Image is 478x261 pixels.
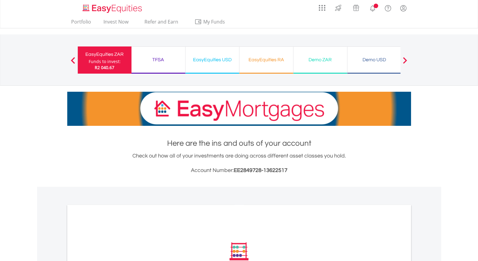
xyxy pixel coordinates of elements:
[315,2,329,11] a: AppsGrid
[399,60,411,66] button: Next
[297,56,343,64] div: Demo ZAR
[189,56,236,64] div: EasyEquities USD
[396,2,411,15] a: My Profile
[365,2,380,14] a: Notifications
[80,2,144,14] a: Home page
[101,19,131,28] a: Invest Now
[81,50,128,59] div: EasyEquities ZAR
[138,19,185,28] a: Refer and Earn
[81,4,144,14] img: EasyEquities_Logo.png
[95,65,114,70] span: R2 040.67
[144,18,178,25] span: Refer and Earn
[351,56,397,64] div: Demo USD
[333,3,343,13] img: thrive-v2.svg
[243,56,290,64] div: EasyEquities RA
[67,92,411,126] img: EasyMortage Promotion Banner
[347,2,365,13] a: Vouchers
[89,59,121,65] div: Funds to invest:
[67,166,411,175] h3: Account Number:
[319,5,325,11] img: grid-menu-icon.svg
[234,167,287,173] span: EE2849728-13622517
[67,60,79,66] button: Previous
[135,56,182,64] div: TFSA
[351,3,361,13] img: vouchers-v2.svg
[69,19,93,28] a: Portfolio
[67,138,411,149] h1: Here are the ins and outs of your account
[380,2,396,14] a: FAQ's and Support
[195,18,234,26] span: My Funds
[67,152,411,175] div: Check out how all of your investments are doing across different asset classes you hold.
